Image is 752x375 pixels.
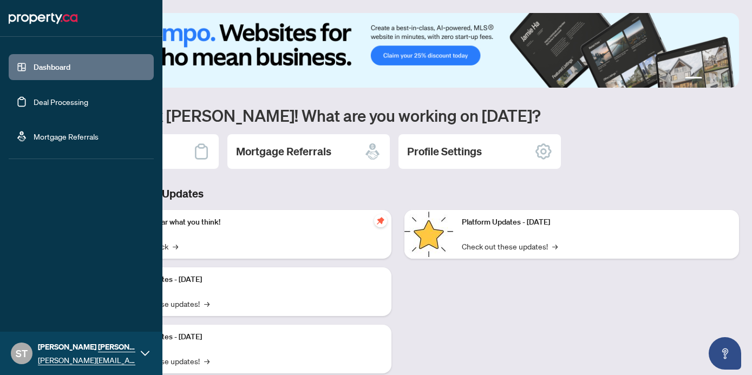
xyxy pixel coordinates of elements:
[114,216,383,228] p: We want to hear what you think!
[204,355,210,367] span: →
[56,186,739,201] h3: Brokerage & Industry Updates
[34,62,70,72] a: Dashboard
[204,298,210,310] span: →
[707,77,711,81] button: 2
[407,144,482,159] h2: Profile Settings
[462,240,558,252] a: Check out these updates!→
[114,274,383,286] p: Platform Updates - [DATE]
[724,77,728,81] button: 4
[173,240,178,252] span: →
[38,341,135,353] span: [PERSON_NAME]
[34,97,88,107] a: Deal Processing
[114,331,383,343] p: Platform Updates - [DATE]
[462,216,731,228] p: Platform Updates - [DATE]
[16,346,28,361] span: ST
[709,337,741,370] button: Open asap
[56,105,739,126] h1: Welcome back [PERSON_NAME]! What are you working on [DATE]?
[552,240,558,252] span: →
[374,214,387,227] span: pushpin
[9,10,77,27] img: logo
[34,131,99,141] a: Mortgage Referrals
[56,13,739,88] img: Slide 0
[685,77,702,81] button: 1
[404,210,453,259] img: Platform Updates - June 23, 2025
[236,144,331,159] h2: Mortgage Referrals
[715,77,720,81] button: 3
